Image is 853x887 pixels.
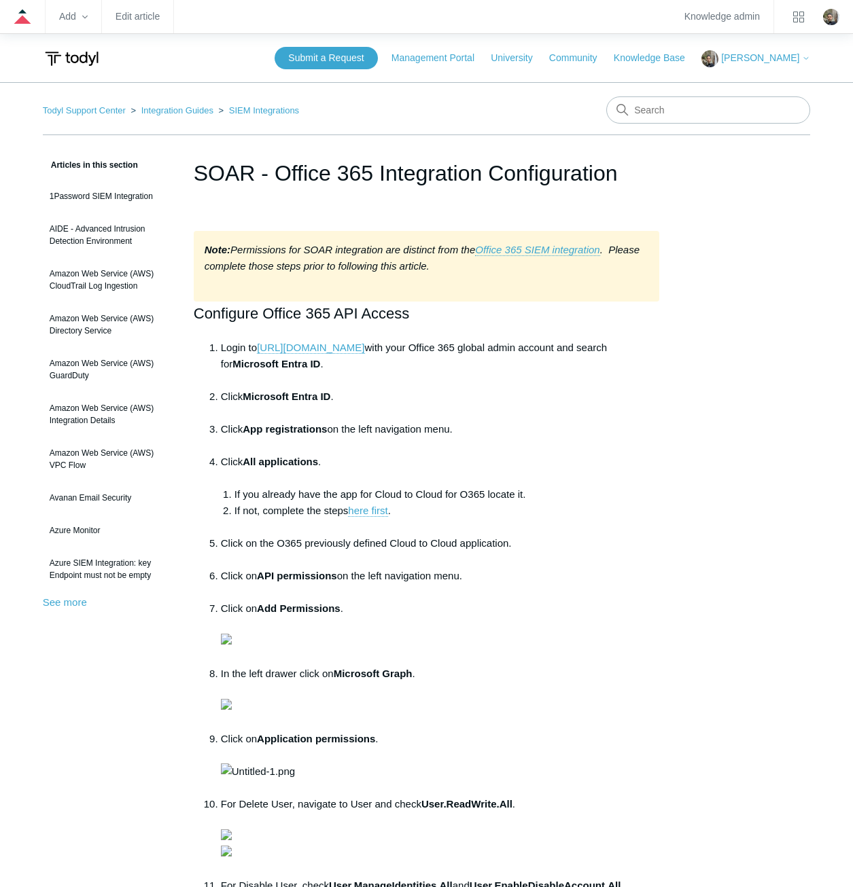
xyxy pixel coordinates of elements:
a: Amazon Web Service (AWS) Integration Details [43,395,173,433]
a: Azure SIEM Integration: key Endpoint must not be empty [43,550,173,588]
span: Articles in this section [43,160,138,170]
li: Click on on the left navigation menu. [221,568,659,600]
a: Submit a Request [275,47,377,69]
img: user avatar [823,9,839,25]
li: Click on . [221,600,659,666]
strong: Note: [205,244,230,255]
a: Amazon Web Service (AWS) GuardDuty [43,350,173,388]
button: [PERSON_NAME] [701,50,810,67]
li: Login to with your Office 365 global admin account and search for . [221,340,659,388]
h2: Configure Office 365 API Access [194,302,659,325]
strong: Microsoft Graph [334,668,413,679]
a: AIDE - Advanced Intrusion Detection Environment [43,216,173,254]
a: Office 365 SIEM integration [475,244,599,256]
a: here first [348,505,387,517]
img: Todyl Support Center Help Center home page [43,46,101,71]
a: SIEM Integrations [229,105,299,115]
a: Knowledge Base [614,51,699,65]
em: Permissions for SOAR integration are distinct from the . Please complete those steps prior to fol... [205,244,640,272]
li: For Delete User, navigate to User and check . [221,796,659,877]
a: Avanan Email Security [43,485,173,511]
strong: Application permissions [257,733,375,744]
li: Click . [221,388,659,421]
zd-hc-trigger: Add [59,13,88,20]
a: Management Portal [391,51,488,65]
a: Amazon Web Service (AWS) Directory Service [43,306,173,344]
a: [URL][DOMAIN_NAME] [257,342,364,354]
li: Click . [221,454,659,535]
a: Azure Monitor [43,518,173,543]
h1: SOAR - Office 365 Integration Configuration [194,157,659,189]
zd-hc-trigger: Click your profile icon to open the profile menu [823,9,839,25]
a: See more [43,596,87,608]
a: University [491,51,546,65]
strong: API permissions [257,570,337,581]
img: 28485733007891 [221,699,232,710]
a: Todyl Support Center [43,105,126,115]
a: Edit article [116,13,160,20]
img: Untitled-1.png [221,763,295,780]
strong: Add Permissions [257,602,341,614]
strong: User.ReadWrite.All [421,798,512,810]
li: If you already have the app for Cloud to Cloud for O365 locate it. [234,486,659,503]
li: Todyl Support Center [43,105,128,115]
img: 28485733024275 [221,846,232,856]
li: Click on the left navigation menu. [221,421,659,454]
strong: Microsoft Entra ID [232,358,320,369]
img: 28485733010963 [221,829,232,840]
a: Community [549,51,611,65]
a: 1Password SIEM Integration [43,183,173,209]
a: Knowledge admin [684,13,760,20]
a: Amazon Web Service (AWS) CloudTrail Log Ingestion [43,261,173,299]
a: Integration Guides [141,105,213,115]
li: SIEM Integrations [216,105,300,115]
li: Click on the O365 previously defined Cloud to Cloud application. [221,535,659,568]
strong: Microsoft Entra ID [243,391,330,402]
li: If not, complete the steps . [234,503,659,535]
li: Click on . [221,731,659,796]
li: Integration Guides [128,105,216,115]
strong: All applications [243,456,318,467]
a: Amazon Web Service (AWS) VPC Flow [43,440,173,478]
span: [PERSON_NAME] [721,52,799,63]
img: 28485733445395 [221,634,232,645]
li: In the left drawer click on . [221,666,659,731]
strong: App registrations [243,423,327,435]
input: Search [606,96,810,124]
